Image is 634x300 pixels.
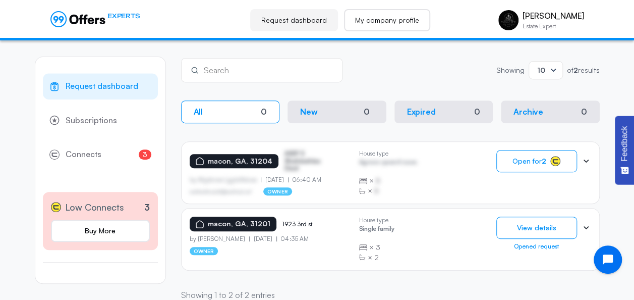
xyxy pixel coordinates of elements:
p: Showing [496,67,525,74]
button: Feedback - Show survey [615,116,634,184]
span: 3 [376,242,380,253]
p: ASDF S Sfasfdasfdas Dasd [284,150,335,172]
div: × [359,253,394,263]
span: Subscriptions [66,114,117,127]
p: Archive [513,107,543,117]
button: Open for2 [496,150,577,172]
span: Open for [512,157,546,165]
span: Low Connects [65,200,124,215]
p: Single family [359,225,394,235]
p: by [PERSON_NAME] [190,235,250,242]
button: New0 [287,101,386,123]
span: 10 [537,66,545,74]
p: 04:35 AM [276,235,309,242]
p: Estate Expert [523,23,584,29]
p: House type [359,150,417,157]
p: [DATE] [249,235,276,242]
p: Expired [407,107,436,117]
button: Expired0 [394,101,493,123]
p: by Afgdsrwe Ljgjkdfsbvas [190,176,261,183]
span: Feedback [620,126,629,161]
p: House type [359,217,394,224]
img: Michael Rosario [498,10,518,30]
span: Request dashboard [66,80,138,93]
span: 2 [374,253,379,263]
span: EXPERTS [107,11,140,21]
p: 06:40 AM [288,176,321,183]
a: My company profile [344,9,430,31]
a: EXPERTS [50,11,140,27]
p: [DATE] [261,176,288,183]
span: Connects [66,148,101,161]
div: 0 [261,107,267,117]
button: View details [496,217,577,239]
p: 3 [144,201,150,214]
p: owner [263,187,292,195]
p: macon, GA, 31204 [208,157,272,166]
p: macon, GA, 31201 [208,220,270,228]
p: All [194,107,203,117]
div: 0 [360,106,374,118]
div: 0 [474,107,480,117]
span: B [376,176,380,186]
p: New [300,107,318,117]
button: Archive0 [501,101,600,123]
span: 3 [139,149,151,160]
p: of results [567,67,600,74]
div: × [359,242,394,253]
p: owner [190,247,218,255]
a: Buy More [51,220,150,242]
p: [PERSON_NAME] [523,11,584,21]
span: B [374,186,379,196]
div: × [359,176,417,186]
p: Agrwsv qwervf oiuns [359,159,417,168]
a: Connects3 [43,141,158,168]
p: asdfasdfasasfd@asdfasd.asf [190,188,252,194]
div: Opened request [496,243,577,250]
a: Request dashboard [250,9,338,31]
a: Subscriptions [43,108,158,134]
strong: 2 [573,66,578,74]
strong: 2 [542,157,546,165]
a: Request dashboard [43,73,158,99]
div: 0 [581,107,587,117]
button: All0 [181,101,280,123]
div: × [359,186,417,196]
p: 1923 3rd st [282,221,333,228]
